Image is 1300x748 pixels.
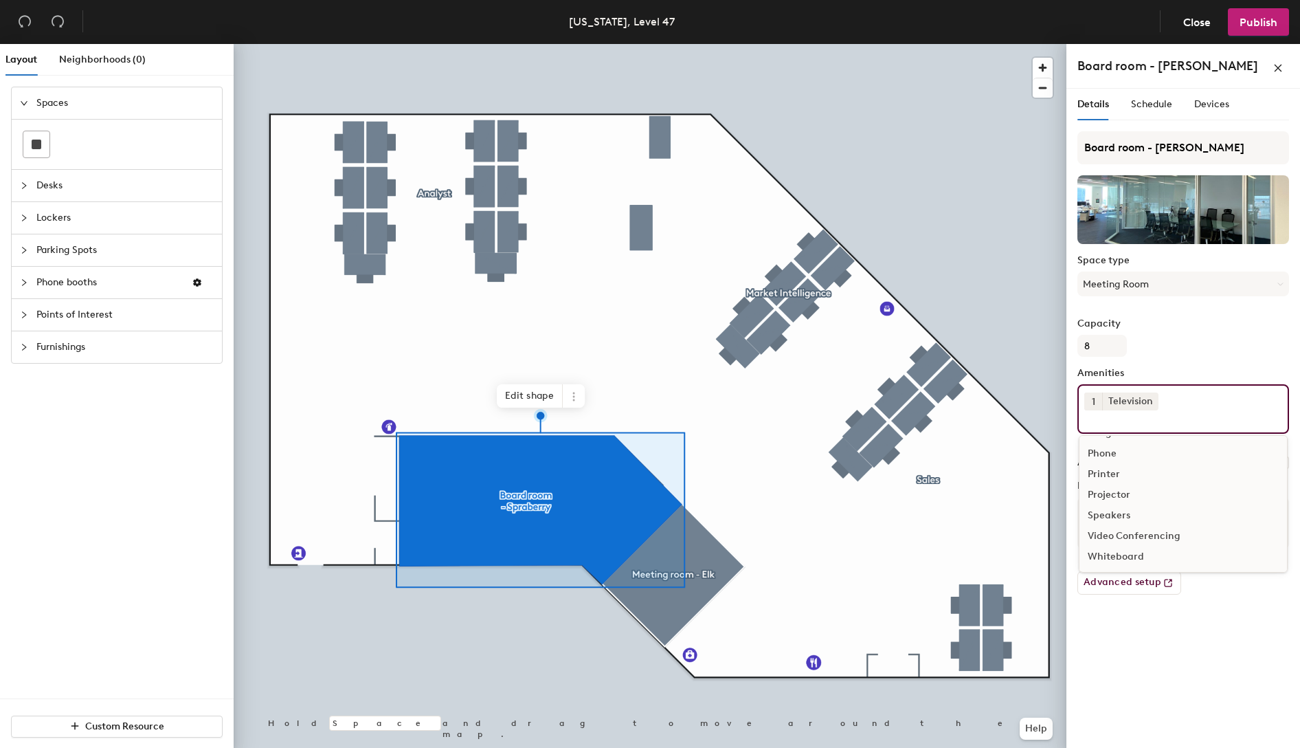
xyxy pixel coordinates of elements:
span: collapsed [20,278,28,287]
h4: Board room - [PERSON_NAME] [1077,57,1258,75]
label: Space type [1077,255,1289,266]
div: Printer [1079,464,1287,485]
button: Redo (⌘ + ⇧ + Z) [44,8,71,36]
div: Projector [1079,485,1287,505]
label: Accessible [1077,457,1126,468]
span: Devices [1194,98,1229,110]
span: collapsed [20,181,28,190]
span: Details [1077,98,1109,110]
div: Phone [1079,443,1287,464]
div: [US_STATE], Level 47 [569,13,675,30]
span: Desks [36,170,214,201]
button: Meeting Room [1077,272,1289,296]
span: collapsed [20,343,28,351]
span: Neighborhoods (0) [59,54,146,65]
div: Video Conferencing [1079,526,1287,547]
button: Help [1020,718,1053,740]
button: Custom Resource [11,716,223,738]
button: Advanced setup [1077,571,1181,595]
label: Notes [1077,481,1289,492]
span: Close [1183,16,1211,29]
span: 1 [1092,395,1095,409]
span: Spaces [36,87,214,119]
span: Publish [1240,16,1277,29]
span: collapsed [20,214,28,222]
div: Television [1102,393,1158,410]
span: Custom Resource [85,720,164,732]
span: collapsed [20,311,28,319]
label: Capacity [1077,318,1289,329]
span: Lockers [36,202,214,234]
span: Schedule [1131,98,1172,110]
span: Parking Spots [36,234,214,266]
span: undo [18,14,32,28]
button: Undo (⌘ + Z) [11,8,38,36]
div: Speakers [1079,505,1287,526]
span: Points of Interest [36,299,214,331]
span: Edit shape [497,384,563,408]
span: Layout [5,54,37,65]
button: Publish [1228,8,1289,36]
span: Phone booths [36,267,181,298]
label: Amenities [1077,368,1289,379]
span: Furnishings [36,331,214,363]
img: The space named Board room - Spraberry [1077,175,1289,244]
span: expanded [20,99,28,107]
span: close [1273,63,1283,73]
div: Whiteboard [1079,547,1287,567]
span: collapsed [20,246,28,254]
button: Close [1172,8,1222,36]
button: 1 [1084,393,1102,410]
